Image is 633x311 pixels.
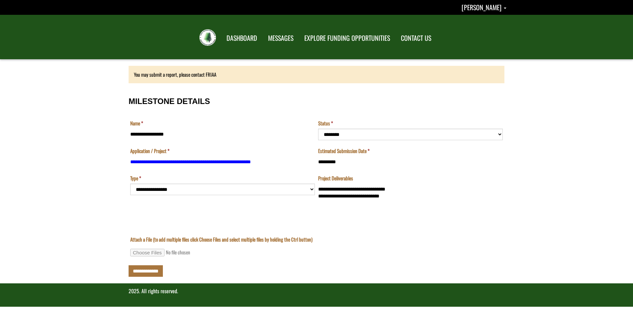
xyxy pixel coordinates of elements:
a: CONTACT US [396,30,436,46]
label: Name [130,120,143,127]
label: Type [130,175,141,182]
a: MESSAGES [263,30,298,46]
a: Gloria Johnson [462,2,506,12]
span: [PERSON_NAME] [462,2,501,12]
input: Attach a File (to add multiple files click Choose Files and select multiple files by holding the ... [130,249,220,256]
a: DASHBOARD [222,30,262,46]
input: Application / Project is a required field. [130,156,315,168]
h3: MILESTONE DETAILS [129,97,504,106]
p: 2025 [129,287,504,295]
span: . All rights reserved. [139,287,178,295]
textarea: Project Deliverables [318,184,503,216]
label: Attach a File (to add multiple files click Choose Files and select multiple files by holding the ... [130,236,313,243]
nav: Main Navigation [221,28,436,46]
fieldset: MILESTONE DETAILS [129,90,504,223]
a: EXPLORE FUNDING OPPORTUNITIES [299,30,395,46]
label: Project Deliverables [318,175,353,182]
input: Name [130,129,315,140]
img: FRIAA Submissions Portal [199,29,216,46]
div: You may submit a report, please contact FRIAA [129,66,504,83]
div: Milestone Details [129,90,504,277]
label: Status [318,120,333,127]
label: Estimated Submission Date [318,147,370,154]
label: Application / Project [130,147,169,154]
